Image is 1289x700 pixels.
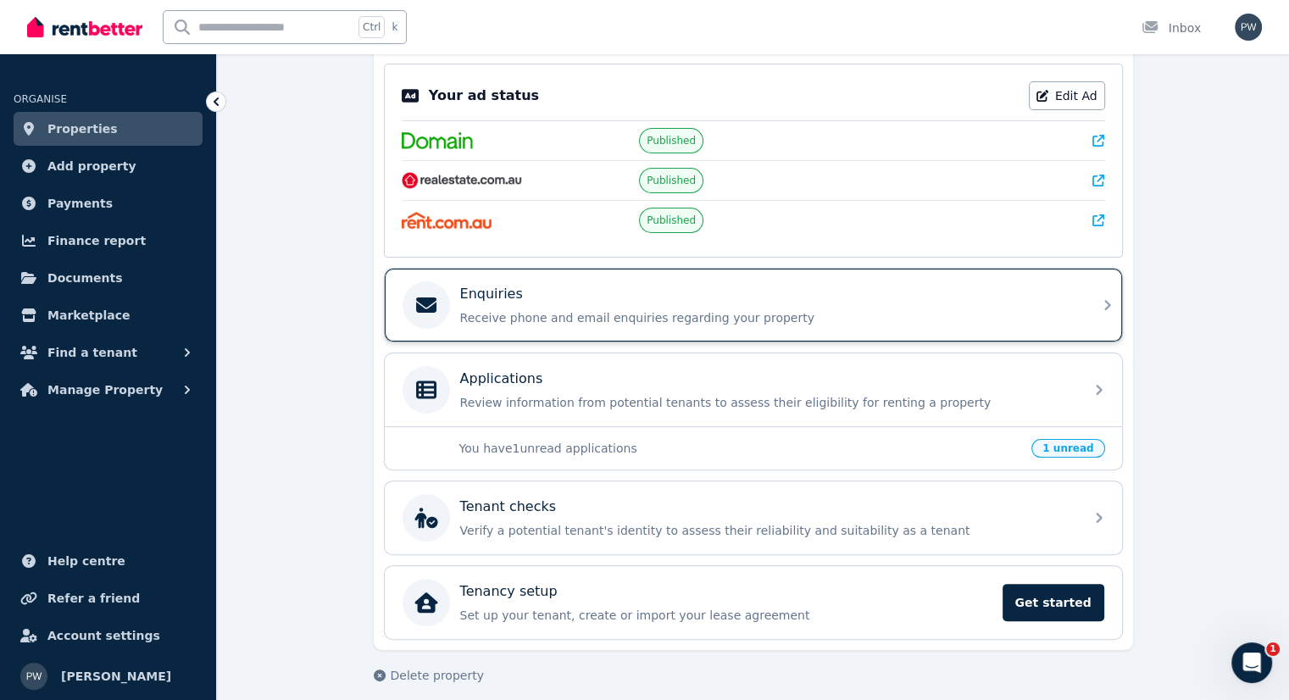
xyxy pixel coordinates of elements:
[385,269,1122,342] a: EnquiriesReceive phone and email enquiries regarding your property
[647,134,696,147] span: Published
[392,20,397,34] span: k
[1231,642,1272,683] iframe: Intercom live chat
[402,212,492,229] img: Rent.com.au
[385,353,1122,426] a: ApplicationsReview information from potential tenants to assess their eligibility for renting a p...
[1142,19,1201,36] div: Inbox
[14,149,203,183] a: Add property
[460,497,557,517] p: Tenant checks
[459,440,1022,457] p: You have 1 unread applications
[47,231,146,251] span: Finance report
[47,588,140,608] span: Refer a friend
[14,336,203,369] button: Find a tenant
[460,607,992,624] p: Set up your tenant, create or import your lease agreement
[14,93,67,105] span: ORGANISE
[47,268,123,288] span: Documents
[14,112,203,146] a: Properties
[14,373,203,407] button: Manage Property
[1029,81,1105,110] a: Edit Ad
[358,16,385,38] span: Ctrl
[385,481,1122,554] a: Tenant checksVerify a potential tenant's identity to assess their reliability and suitability as ...
[460,284,523,304] p: Enquiries
[1266,642,1280,656] span: 1
[647,174,696,187] span: Published
[14,298,203,332] a: Marketplace
[1003,584,1104,621] span: Get started
[14,224,203,258] a: Finance report
[47,119,118,139] span: Properties
[47,156,136,176] span: Add property
[14,619,203,653] a: Account settings
[14,186,203,220] a: Payments
[385,566,1122,639] a: Tenancy setupSet up your tenant, create or import your lease agreementGet started
[402,132,473,149] img: Domain.com.au
[47,551,125,571] span: Help centre
[47,625,160,646] span: Account settings
[374,667,484,684] button: Delete property
[47,193,113,214] span: Payments
[47,380,163,400] span: Manage Property
[460,394,1074,411] p: Review information from potential tenants to assess their eligibility for renting a property
[14,261,203,295] a: Documents
[27,14,142,40] img: RentBetter
[460,309,1074,326] p: Receive phone and email enquiries regarding your property
[429,86,539,106] p: Your ad status
[14,544,203,578] a: Help centre
[460,522,1074,539] p: Verify a potential tenant's identity to assess their reliability and suitability as a tenant
[460,369,543,389] p: Applications
[391,667,484,684] span: Delete property
[460,581,558,602] p: Tenancy setup
[47,342,137,363] span: Find a tenant
[402,172,523,189] img: RealEstate.com.au
[20,663,47,690] img: Paul Williams
[1235,14,1262,41] img: Paul Williams
[61,666,171,686] span: [PERSON_NAME]
[647,214,696,227] span: Published
[47,305,130,325] span: Marketplace
[1031,439,1104,458] span: 1 unread
[14,581,203,615] a: Refer a friend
